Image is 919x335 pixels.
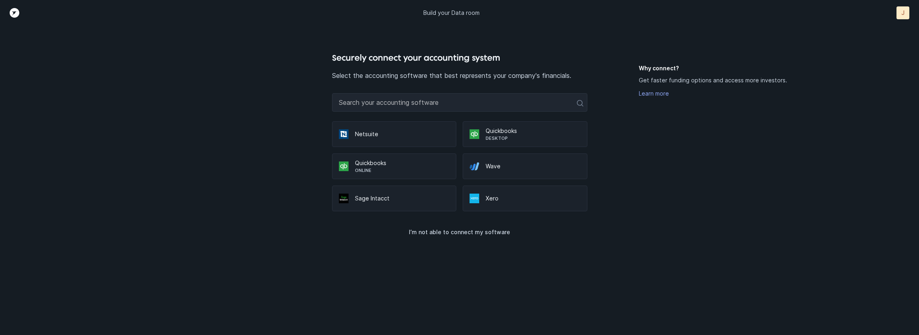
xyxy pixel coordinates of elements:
[332,121,457,147] div: Netsuite
[355,130,450,138] p: Netsuite
[355,194,450,202] p: Sage Intacct
[355,159,450,167] p: Quickbooks
[486,135,581,141] p: Desktop
[463,186,587,211] div: Xero
[639,90,669,97] a: Learn more
[332,71,587,80] p: Select the accounting software that best represents your company's financials.
[486,162,581,170] p: Wave
[332,93,587,112] input: Search your accounting software
[332,224,587,240] button: I’m not able to connect my software
[896,6,909,19] button: J
[486,127,581,135] p: Quickbooks
[486,194,581,202] p: Xero
[901,9,905,17] p: J
[332,186,457,211] div: Sage Intacct
[423,9,480,17] p: Build your Data room
[332,51,587,64] h4: Securely connect your accounting system
[355,167,450,174] p: Online
[639,76,787,85] p: Get faster funding options and access more investors.
[463,121,587,147] div: QuickbooksDesktop
[332,153,457,179] div: QuickbooksOnline
[463,153,587,179] div: Wave
[639,64,843,72] h5: Why connect?
[409,227,510,237] p: I’m not able to connect my software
